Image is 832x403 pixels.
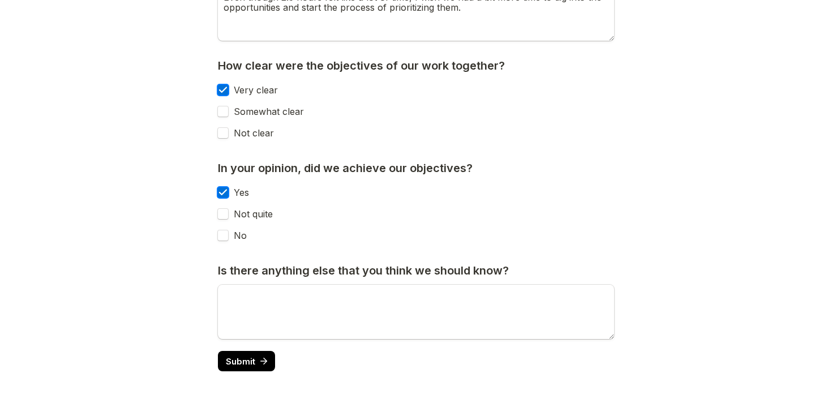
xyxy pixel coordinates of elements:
[218,351,275,371] button: Submit
[228,128,274,138] label: Not clear
[226,357,255,366] span: Submit
[228,85,278,95] label: Very clear
[228,106,304,117] label: Somewhat clear
[228,187,249,198] label: Yes
[228,230,247,241] label: No
[218,264,512,278] h3: Is there anything else that you think we should know?
[218,59,508,73] h3: How clear were the objectives of our work together?
[218,161,475,175] h3: In your opinion, did we achieve our objectives?
[218,285,614,339] textarea: Is there anything else that you think we should know?
[228,209,273,219] label: Not quite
